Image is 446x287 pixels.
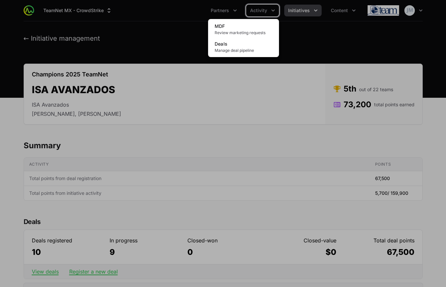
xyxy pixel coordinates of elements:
[215,30,272,35] span: Review marketing requests
[215,41,228,47] span: Deals
[34,5,360,16] div: Main navigation
[246,5,279,16] div: Activity menu
[209,20,278,38] a: MDFReview marketing requests
[215,48,272,53] span: Manage deal pipeline
[215,23,225,29] span: MDF
[209,38,278,56] a: DealsManage deal pipeline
